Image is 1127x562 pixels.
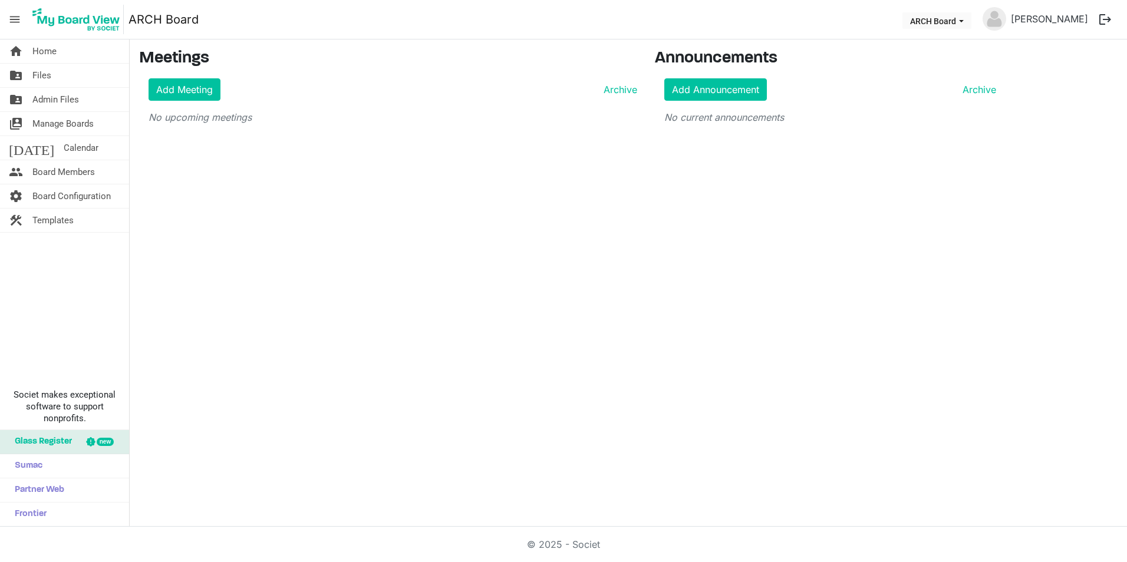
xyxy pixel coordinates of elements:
[9,136,54,160] span: [DATE]
[9,88,23,111] span: folder_shared
[32,112,94,135] span: Manage Boards
[9,160,23,184] span: people
[664,78,767,101] a: Add Announcement
[64,136,98,160] span: Calendar
[9,478,64,502] span: Partner Web
[5,389,124,424] span: Societ makes exceptional software to support nonprofits.
[655,49,1006,69] h3: Announcements
[29,5,128,34] a: My Board View Logo
[149,78,220,101] a: Add Meeting
[958,82,996,97] a: Archive
[97,438,114,446] div: new
[149,110,637,124] p: No upcoming meetings
[1006,7,1093,31] a: [PERSON_NAME]
[9,454,42,478] span: Sumac
[29,5,124,34] img: My Board View Logo
[9,184,23,208] span: settings
[527,538,600,550] a: © 2025 - Societ
[32,184,111,208] span: Board Configuration
[902,12,971,29] button: ARCH Board dropdownbutton
[9,430,72,454] span: Glass Register
[9,503,47,526] span: Frontier
[4,8,26,31] span: menu
[128,8,199,31] a: ARCH Board
[664,110,996,124] p: No current announcements
[32,209,74,232] span: Templates
[139,49,637,69] h3: Meetings
[32,88,79,111] span: Admin Files
[599,82,637,97] a: Archive
[32,64,51,87] span: Files
[9,64,23,87] span: folder_shared
[9,39,23,63] span: home
[983,7,1006,31] img: no-profile-picture.svg
[32,39,57,63] span: Home
[1093,7,1118,32] button: logout
[9,209,23,232] span: construction
[32,160,95,184] span: Board Members
[9,112,23,135] span: switch_account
